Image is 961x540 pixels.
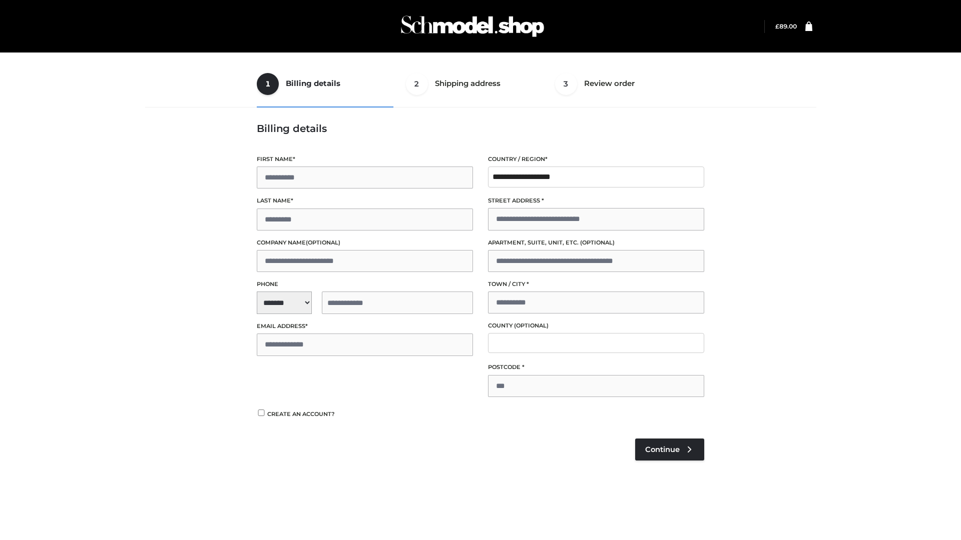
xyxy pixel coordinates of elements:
[257,321,473,331] label: Email address
[645,445,680,454] span: Continue
[257,122,704,134] h3: Billing details
[397,6,548,46] img: Schmodel Admin 964
[257,409,266,416] input: Create an account?
[488,279,704,289] label: Town / City
[488,238,704,247] label: Apartment, suite, unit, etc.
[580,239,615,246] span: (optional)
[306,239,340,246] span: (optional)
[488,154,704,164] label: Country / Region
[488,321,704,330] label: County
[775,22,797,30] bdi: 89.00
[488,362,704,372] label: Postcode
[635,438,704,460] a: Continue
[775,22,779,30] span: £
[257,154,473,164] label: First name
[257,238,473,247] label: Company name
[488,196,704,205] label: Street address
[775,22,797,30] a: £89.00
[514,322,549,329] span: (optional)
[257,279,473,289] label: Phone
[267,410,335,417] span: Create an account?
[257,196,473,205] label: Last name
